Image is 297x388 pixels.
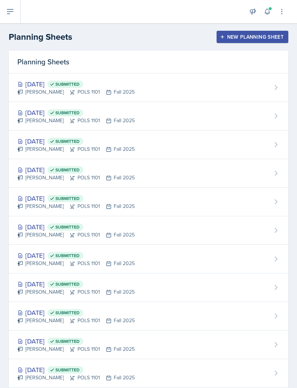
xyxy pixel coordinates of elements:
div: [DATE] [17,308,135,317]
div: Planning Sheets [9,51,288,73]
a: [DATE] Submitted [PERSON_NAME]POLS 1101Fall 2025 [9,359,288,388]
a: [DATE] Submitted [PERSON_NAME]POLS 1101Fall 2025 [9,159,288,188]
span: Submitted [55,138,80,144]
a: [DATE] Submitted [PERSON_NAME]POLS 1101Fall 2025 [9,73,288,102]
a: [DATE] Submitted [PERSON_NAME]POLS 1101Fall 2025 [9,273,288,302]
span: Submitted [55,196,80,201]
a: [DATE] Submitted [PERSON_NAME]POLS 1101Fall 2025 [9,216,288,245]
div: [PERSON_NAME] POLS 1101 Fall 2025 [17,288,135,296]
div: [DATE] [17,108,135,118]
div: [DATE] [17,336,135,346]
div: [DATE] [17,165,135,175]
div: New Planning Sheet [221,34,284,40]
div: [PERSON_NAME] POLS 1101 Fall 2025 [17,317,135,324]
div: [PERSON_NAME] POLS 1101 Fall 2025 [17,260,135,267]
h2: Planning Sheets [9,30,72,43]
div: [PERSON_NAME] POLS 1101 Fall 2025 [17,231,135,239]
span: Submitted [55,281,80,287]
span: Submitted [55,167,80,173]
div: [PERSON_NAME] POLS 1101 Fall 2025 [17,174,135,182]
span: Submitted [55,310,80,316]
a: [DATE] Submitted [PERSON_NAME]POLS 1101Fall 2025 [9,302,288,331]
div: [DATE] [17,279,135,289]
div: [PERSON_NAME] POLS 1101 Fall 2025 [17,117,135,124]
div: [DATE] [17,136,135,146]
a: [DATE] Submitted [PERSON_NAME]POLS 1101Fall 2025 [9,188,288,216]
div: [DATE] [17,79,135,89]
a: [DATE] Submitted [PERSON_NAME]POLS 1101Fall 2025 [9,102,288,131]
div: [DATE] [17,365,135,375]
div: [PERSON_NAME] POLS 1101 Fall 2025 [17,374,135,381]
button: New Planning Sheet [217,31,288,43]
div: [PERSON_NAME] POLS 1101 Fall 2025 [17,88,135,96]
span: Submitted [55,338,80,344]
div: [DATE] [17,193,135,203]
span: Submitted [55,81,80,87]
div: [DATE] [17,222,135,232]
a: [DATE] Submitted [PERSON_NAME]POLS 1101Fall 2025 [9,331,288,359]
div: [PERSON_NAME] POLS 1101 Fall 2025 [17,145,135,153]
span: Submitted [55,367,80,373]
div: [DATE] [17,251,135,260]
div: [PERSON_NAME] POLS 1101 Fall 2025 [17,345,135,353]
span: Submitted [55,253,80,259]
a: [DATE] Submitted [PERSON_NAME]POLS 1101Fall 2025 [9,245,288,273]
span: Submitted [55,110,80,116]
div: [PERSON_NAME] POLS 1101 Fall 2025 [17,202,135,210]
span: Submitted [55,224,80,230]
a: [DATE] Submitted [PERSON_NAME]POLS 1101Fall 2025 [9,131,288,159]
